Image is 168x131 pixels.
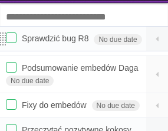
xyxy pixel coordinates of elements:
span: No due date [94,34,141,45]
label: Done [6,32,17,43]
span: Podsumowanie embedów Daga [22,63,141,73]
label: Done [6,99,17,110]
span: Sprawdzić bug R8 [22,34,92,43]
span: No due date [6,76,54,86]
span: Fixy do embedów [22,100,90,110]
label: Done [6,62,17,73]
span: No due date [92,100,140,111]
